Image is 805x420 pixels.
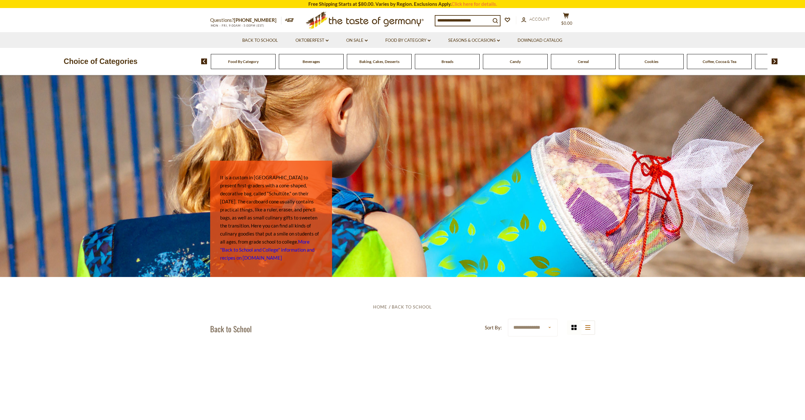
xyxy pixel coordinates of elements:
[510,59,521,64] a: Candy
[529,16,550,22] span: Account
[385,37,431,44] a: Food By Category
[346,37,368,44] a: On Sale
[578,59,589,64] a: Cereal
[772,58,778,64] img: next arrow
[359,59,399,64] a: Baking, Cakes, Desserts
[441,59,453,64] a: Breads
[201,58,207,64] img: previous arrow
[220,239,314,261] a: More "Back to School and College" information and recipes on [DOMAIN_NAME]
[303,59,320,64] a: Beverages
[485,324,502,332] label: Sort By:
[392,304,432,309] a: Back to School
[234,17,277,23] a: [PHONE_NUMBER]
[703,59,736,64] a: Coffee, Cocoa & Tea
[448,37,500,44] a: Seasons & Occasions
[451,1,497,7] a: Click here for details.
[521,16,550,23] a: Account
[557,13,576,29] button: $0.00
[220,174,322,262] p: It is a custom in [GEOGRAPHIC_DATA] to present first-graders with a cone-shaped, decorative bag, ...
[561,21,572,26] span: $0.00
[210,324,252,334] h1: Back to School
[228,59,259,64] a: Food By Category
[210,24,265,27] span: MON - FRI, 9:00AM - 5:00PM (EST)
[645,59,658,64] a: Cookies
[518,37,562,44] a: Download Catalog
[295,37,329,44] a: Oktoberfest
[242,37,278,44] a: Back to School
[210,16,281,24] p: Questions?
[373,304,387,309] a: Home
